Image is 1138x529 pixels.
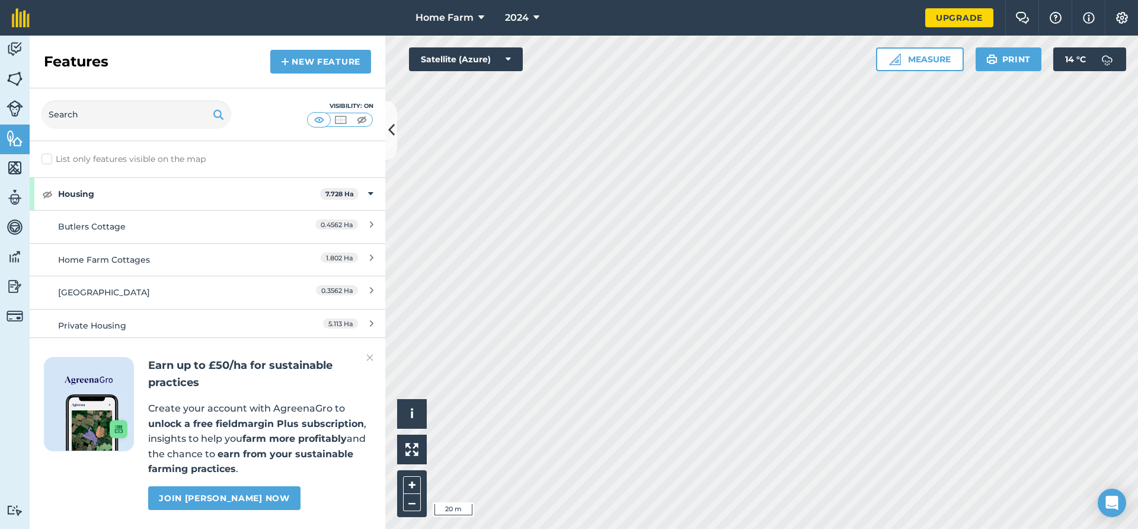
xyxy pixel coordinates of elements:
[148,401,371,477] p: Create your account with AgreenaGro to , insights to help you and the chance to .
[325,190,354,198] strong: 7.728 Ha
[925,8,993,27] a: Upgrade
[42,187,53,201] img: svg+xml;base64,PHN2ZyB4bWxucz0iaHR0cDovL3d3dy53My5vcmcvMjAwMC9zdmciIHdpZHRoPSIxOCIgaGVpZ2h0PSIyNC...
[1015,12,1030,24] img: Two speech bubbles overlapping with the left bubble in the forefront
[30,243,385,276] a: Home Farm Cottages1.802 Ha
[148,357,371,391] h2: Earn up to £50/ha for sustainable practices
[7,129,23,147] img: svg+xml;base64,PHN2ZyB4bWxucz0iaHR0cDovL3d3dy53My5vcmcvMjAwMC9zdmciIHdpZHRoPSI1NiIgaGVpZ2h0PSI2MC...
[7,189,23,206] img: svg+xml;base64,PD94bWwgdmVyc2lvbj0iMS4wIiBlbmNvZGluZz0idXRmLTgiPz4KPCEtLSBHZW5lcmF0b3I6IEFkb2JlIE...
[403,494,421,511] button: –
[307,101,373,111] div: Visibility: On
[1049,12,1063,24] img: A question mark icon
[7,40,23,58] img: svg+xml;base64,PD94bWwgdmVyc2lvbj0iMS4wIiBlbmNvZGluZz0idXRmLTgiPz4KPCEtLSBHZW5lcmF0b3I6IEFkb2JlIE...
[148,418,364,429] strong: unlock a free fieldmargin Plus subscription
[405,443,418,456] img: Four arrows, one pointing top left, one top right, one bottom right and the last bottom left
[30,276,385,308] a: [GEOGRAPHIC_DATA]0.3562 Ha
[409,47,523,71] button: Satellite (Azure)
[58,220,268,233] div: Butlers Cottage
[397,399,427,429] button: i
[30,309,385,342] a: Private Housing5.113 Ha
[333,114,348,126] img: svg+xml;base64,PHN2ZyB4bWxucz0iaHR0cDovL3d3dy53My5vcmcvMjAwMC9zdmciIHdpZHRoPSI1MCIgaGVpZ2h0PSI0MC...
[316,285,358,295] span: 0.3562 Ha
[1115,12,1129,24] img: A cog icon
[876,47,964,71] button: Measure
[366,350,373,365] img: svg+xml;base64,PHN2ZyB4bWxucz0iaHR0cDovL3d3dy53My5vcmcvMjAwMC9zdmciIHdpZHRoPSIyMiIgaGVpZ2h0PSIzMC...
[410,406,414,421] span: i
[7,505,23,516] img: svg+xml;base64,PD94bWwgdmVyc2lvbj0iMS4wIiBlbmNvZGluZz0idXRmLTgiPz4KPCEtLSBHZW5lcmF0b3I6IEFkb2JlIE...
[7,218,23,236] img: svg+xml;base64,PD94bWwgdmVyc2lvbj0iMS4wIiBlbmNvZGluZz0idXRmLTgiPz4KPCEtLSBHZW5lcmF0b3I6IEFkb2JlIE...
[12,8,30,27] img: fieldmargin Logo
[58,319,268,332] div: Private Housing
[148,486,300,510] a: Join [PERSON_NAME] now
[30,210,385,243] a: Butlers Cottage0.4562 Ha
[1053,47,1126,71] button: 14 °C
[148,448,353,475] strong: earn from your sustainable farming practices
[323,318,358,329] span: 5.113 Ha
[7,248,23,266] img: svg+xml;base64,PD94bWwgdmVyc2lvbj0iMS4wIiBlbmNvZGluZz0idXRmLTgiPz4KPCEtLSBHZW5lcmF0b3I6IEFkb2JlIE...
[7,278,23,295] img: svg+xml;base64,PD94bWwgdmVyc2lvbj0iMS4wIiBlbmNvZGluZz0idXRmLTgiPz4KPCEtLSBHZW5lcmF0b3I6IEFkb2JlIE...
[66,394,127,451] img: Screenshot of the Gro app
[986,52,998,66] img: svg+xml;base64,PHN2ZyB4bWxucz0iaHR0cDovL3d3dy53My5vcmcvMjAwMC9zdmciIHdpZHRoPSIxOSIgaGVpZ2h0PSIyNC...
[976,47,1042,71] button: Print
[321,253,358,263] span: 1.802 Ha
[270,50,371,74] a: New feature
[315,219,358,230] span: 0.4562 Ha
[1065,47,1086,71] span: 14 ° C
[7,70,23,88] img: svg+xml;base64,PHN2ZyB4bWxucz0iaHR0cDovL3d3dy53My5vcmcvMjAwMC9zdmciIHdpZHRoPSI1NiIgaGVpZ2h0PSI2MC...
[281,55,289,69] img: svg+xml;base64,PHN2ZyB4bWxucz0iaHR0cDovL3d3dy53My5vcmcvMjAwMC9zdmciIHdpZHRoPSIxNCIgaGVpZ2h0PSIyNC...
[1098,489,1126,517] div: Open Intercom Messenger
[415,11,474,25] span: Home Farm
[7,100,23,117] img: svg+xml;base64,PD94bWwgdmVyc2lvbj0iMS4wIiBlbmNvZGluZz0idXRmLTgiPz4KPCEtLSBHZW5lcmF0b3I6IEFkb2JlIE...
[889,53,901,65] img: Ruler icon
[30,178,385,210] div: Housing7.728 Ha
[44,52,108,71] h2: Features
[403,476,421,494] button: +
[58,178,320,210] strong: Housing
[41,100,231,129] input: Search
[58,286,268,299] div: [GEOGRAPHIC_DATA]
[58,253,268,266] div: Home Farm Cottages
[242,433,347,444] strong: farm more profitably
[1083,11,1095,25] img: svg+xml;base64,PHN2ZyB4bWxucz0iaHR0cDovL3d3dy53My5vcmcvMjAwMC9zdmciIHdpZHRoPSIxNyIgaGVpZ2h0PSIxNy...
[7,159,23,177] img: svg+xml;base64,PHN2ZyB4bWxucz0iaHR0cDovL3d3dy53My5vcmcvMjAwMC9zdmciIHdpZHRoPSI1NiIgaGVpZ2h0PSI2MC...
[1095,47,1119,71] img: svg+xml;base64,PD94bWwgdmVyc2lvbj0iMS4wIiBlbmNvZGluZz0idXRmLTgiPz4KPCEtLSBHZW5lcmF0b3I6IEFkb2JlIE...
[354,114,369,126] img: svg+xml;base64,PHN2ZyB4bWxucz0iaHR0cDovL3d3dy53My5vcmcvMjAwMC9zdmciIHdpZHRoPSI1MCIgaGVpZ2h0PSI0MC...
[312,114,327,126] img: svg+xml;base64,PHN2ZyB4bWxucz0iaHR0cDovL3d3dy53My5vcmcvMjAwMC9zdmciIHdpZHRoPSI1MCIgaGVpZ2h0PSI0MC...
[213,107,224,122] img: svg+xml;base64,PHN2ZyB4bWxucz0iaHR0cDovL3d3dy53My5vcmcvMjAwMC9zdmciIHdpZHRoPSIxOSIgaGVpZ2h0PSIyNC...
[41,153,206,165] label: List only features visible on the map
[7,308,23,324] img: svg+xml;base64,PD94bWwgdmVyc2lvbj0iMS4wIiBlbmNvZGluZz0idXRmLTgiPz4KPCEtLSBHZW5lcmF0b3I6IEFkb2JlIE...
[505,11,529,25] span: 2024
